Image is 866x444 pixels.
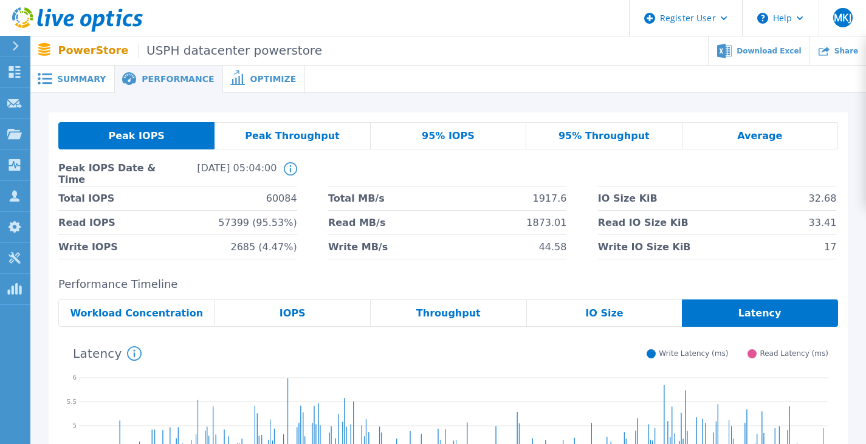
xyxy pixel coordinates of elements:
[73,374,77,381] text: 6
[58,44,322,58] p: PowerStore
[834,47,858,55] span: Share
[533,186,567,210] span: 1917.6
[328,211,385,234] span: Read MB/s
[218,211,297,234] span: 57399 (95.53%)
[58,278,838,291] h2: Performance Timeline
[834,13,851,22] span: MKJ
[73,422,77,429] text: 5
[526,211,566,234] span: 1873.01
[738,309,782,318] span: Latency
[422,131,475,141] span: 95% IOPS
[58,235,118,259] span: Write IOPS
[58,211,115,234] span: Read IOPS
[328,235,388,259] span: Write MB/s
[809,211,837,234] span: 33.41
[108,131,164,141] span: Peak IOPS
[58,186,114,210] span: Total IOPS
[58,162,168,186] span: Peak IOPS Date & Time
[73,346,141,361] h4: Latency
[737,131,782,141] span: Average
[809,186,837,210] span: 32.68
[760,349,828,358] span: Read Latency (ms)
[67,398,77,405] text: 5.5
[70,309,203,318] span: Workload Concentration
[598,235,691,259] span: Write IO Size KiB
[539,235,567,259] span: 44.58
[416,309,481,318] span: Throughput
[57,75,106,83] span: Summary
[737,47,801,55] span: Download Excel
[168,162,277,186] span: [DATE] 05:04:00
[250,75,296,83] span: Optimize
[824,235,836,259] span: 17
[328,186,385,210] span: Total MB/s
[245,131,340,141] span: Peak Throughput
[142,75,214,83] span: Performance
[558,131,650,141] span: 95% Throughput
[659,349,728,358] span: Write Latency (ms)
[138,44,322,58] span: USPH datacenter powerstore
[231,235,297,259] span: 2685 (4.47%)
[266,186,297,210] span: 60084
[280,309,306,318] span: IOPS
[598,186,658,210] span: IO Size KiB
[598,211,689,234] span: Read IO Size KiB
[585,309,623,318] span: IO Size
